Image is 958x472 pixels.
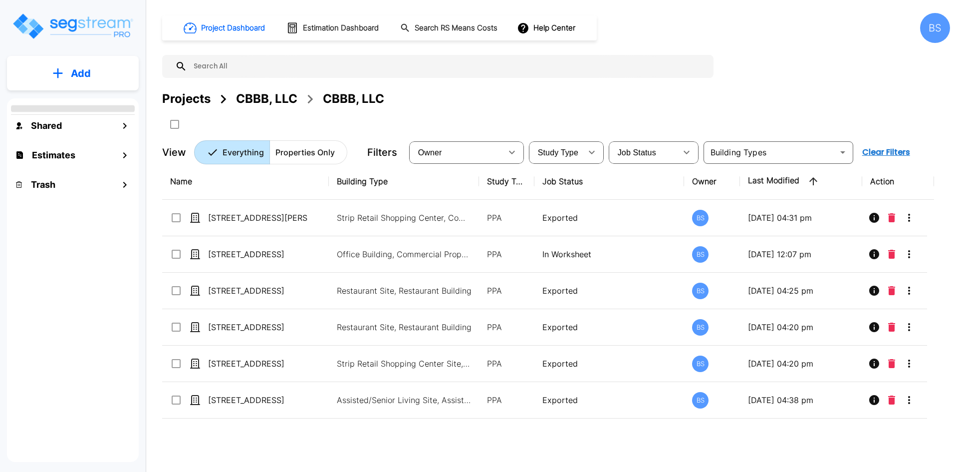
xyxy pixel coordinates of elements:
[7,59,139,88] button: Add
[884,208,899,228] button: Delete
[899,354,919,374] button: More-Options
[542,394,677,406] p: Exported
[692,392,709,409] div: BS
[162,145,186,160] p: View
[692,246,709,263] div: BS
[899,244,919,264] button: More-Options
[899,317,919,337] button: More-Options
[538,148,578,157] span: Study Type
[534,163,685,200] th: Job Status
[337,321,472,333] p: Restaurant Site, Restaurant Building
[899,281,919,301] button: More-Options
[748,394,854,406] p: [DATE] 04:38 pm
[236,90,297,108] div: CBBB, LLC
[323,90,384,108] div: CBBB, LLC
[618,148,656,157] span: Job Status
[692,319,709,336] div: BS
[864,281,884,301] button: Info
[748,248,854,260] p: [DATE] 12:07 pm
[864,390,884,410] button: Info
[208,358,308,370] p: [STREET_ADDRESS]
[899,208,919,228] button: More-Options
[542,212,677,224] p: Exported
[31,119,62,132] h1: Shared
[692,283,709,299] div: BS
[31,178,55,191] h1: Trash
[418,148,442,157] span: Owner
[920,13,950,43] div: BS
[282,17,384,38] button: Estimation Dashboard
[162,90,211,108] div: Projects
[180,17,270,39] button: Project Dashboard
[864,208,884,228] button: Info
[748,358,854,370] p: [DATE] 04:20 pm
[542,285,677,297] p: Exported
[337,394,472,406] p: Assisted/Senior Living Site, Assisted/Senior Living
[187,55,709,78] input: Search All
[707,145,834,159] input: Building Types
[269,140,347,164] button: Properties Only
[740,163,862,200] th: Last Modified
[542,321,677,333] p: Exported
[487,394,526,406] p: PPA
[337,212,472,224] p: Strip Retail Shopping Center, Commercial Property Site
[836,145,850,159] button: Open
[884,244,899,264] button: Delete
[884,390,899,410] button: Delete
[208,394,308,406] p: [STREET_ADDRESS]
[862,163,935,200] th: Action
[487,248,526,260] p: PPA
[329,163,479,200] th: Building Type
[487,321,526,333] p: PPA
[208,212,308,224] p: [STREET_ADDRESS][PERSON_NAME]
[208,321,308,333] p: [STREET_ADDRESS]
[884,317,899,337] button: Delete
[864,317,884,337] button: Info
[223,146,264,158] p: Everything
[748,212,854,224] p: [DATE] 04:31 pm
[479,163,534,200] th: Study Type
[194,140,347,164] div: Platform
[542,248,677,260] p: In Worksheet
[275,146,335,158] p: Properties Only
[337,248,472,260] p: Office Building, Commercial Property Site
[684,163,739,200] th: Owner
[367,145,397,160] p: Filters
[487,285,526,297] p: PPA
[32,148,75,162] h1: Estimates
[71,66,91,81] p: Add
[337,358,472,370] p: Strip Retail Shopping Center Site, Strip Retail Shopping Center
[748,321,854,333] p: [DATE] 04:20 pm
[611,138,677,166] div: Select
[303,22,379,34] h1: Estimation Dashboard
[531,138,582,166] div: Select
[899,390,919,410] button: More-Options
[208,285,308,297] p: [STREET_ADDRESS]
[692,356,709,372] div: BS
[884,354,899,374] button: Delete
[415,22,497,34] h1: Search RS Means Costs
[396,18,503,38] button: Search RS Means Costs
[542,358,677,370] p: Exported
[194,140,270,164] button: Everything
[864,354,884,374] button: Info
[864,244,884,264] button: Info
[515,18,579,37] button: Help Center
[162,163,329,200] th: Name
[411,138,502,166] div: Select
[337,285,472,297] p: Restaurant Site, Restaurant Building
[201,22,265,34] h1: Project Dashboard
[165,114,185,134] button: SelectAll
[748,285,854,297] p: [DATE] 04:25 pm
[487,212,526,224] p: PPA
[692,210,709,226] div: BS
[208,248,308,260] p: [STREET_ADDRESS]
[858,142,914,162] button: Clear Filters
[11,12,134,40] img: Logo
[884,281,899,301] button: Delete
[487,358,526,370] p: PPA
